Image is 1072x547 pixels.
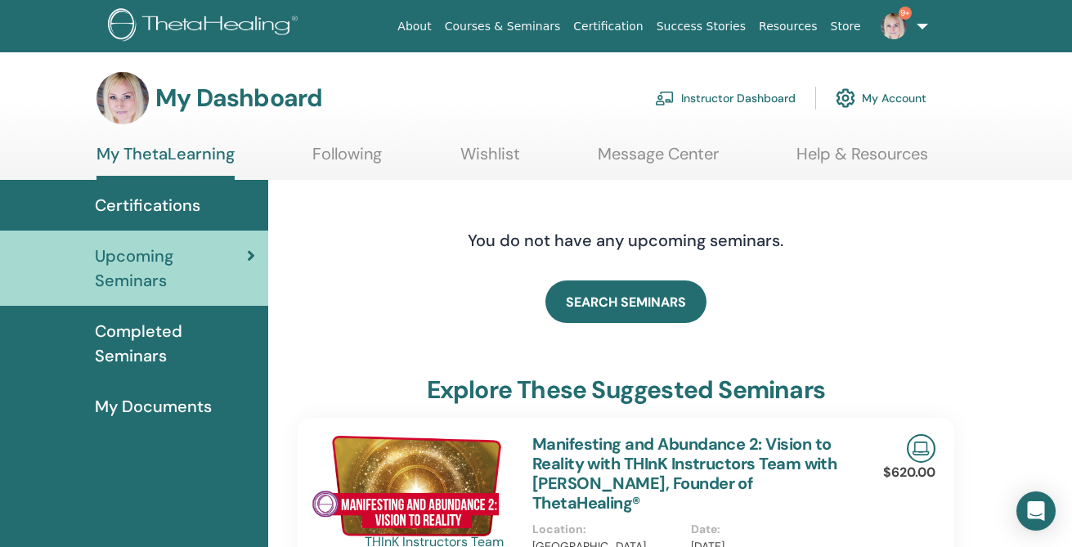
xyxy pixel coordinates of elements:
[650,11,752,42] a: Success Stories
[907,434,935,463] img: Live Online Seminar
[95,394,212,419] span: My Documents
[655,91,675,105] img: chalkboard-teacher.svg
[312,144,382,176] a: Following
[836,84,855,112] img: cog.svg
[460,144,520,176] a: Wishlist
[567,11,649,42] a: Certification
[545,280,706,323] a: SEARCH SEMINARS
[95,319,255,368] span: Completed Seminars
[155,83,322,113] h3: My Dashboard
[96,144,235,180] a: My ThetaLearning
[752,11,824,42] a: Resources
[368,231,883,250] h4: You do not have any upcoming seminars.
[883,463,935,482] p: $620.00
[836,80,926,116] a: My Account
[899,7,912,20] span: 9+
[796,144,928,176] a: Help & Resources
[312,434,513,537] img: Manifesting and Abundance 2: Vision to Reality
[655,80,796,116] a: Instructor Dashboard
[96,72,149,124] img: default.jpg
[691,521,841,538] p: Date :
[391,11,437,42] a: About
[881,13,907,39] img: default.jpg
[95,193,200,217] span: Certifications
[438,11,567,42] a: Courses & Seminars
[427,375,825,405] h3: explore these suggested seminars
[1016,491,1056,531] div: Open Intercom Messenger
[566,294,686,311] span: SEARCH SEMINARS
[95,244,247,293] span: Upcoming Seminars
[824,11,868,42] a: Store
[108,8,303,45] img: logo.png
[532,521,682,538] p: Location :
[532,433,837,513] a: Manifesting and Abundance 2: Vision to Reality with THInK Instructors Team with [PERSON_NAME], Fo...
[598,144,719,176] a: Message Center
